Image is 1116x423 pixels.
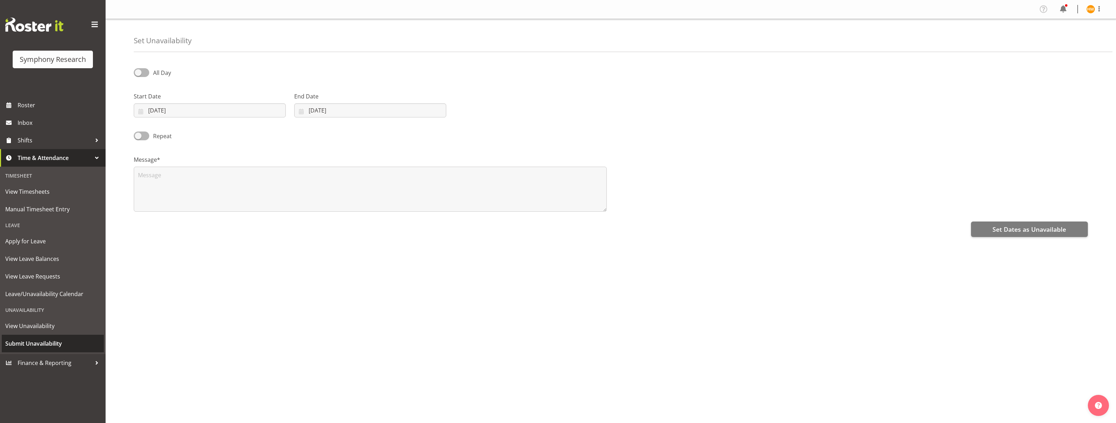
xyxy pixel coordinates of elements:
span: Finance & Reporting [18,358,92,368]
span: Shifts [18,135,92,146]
a: Apply for Leave [2,232,104,250]
div: Timesheet [2,168,104,183]
input: Click to select... [134,103,286,117]
span: Set Dates as Unavailable [992,225,1066,234]
span: View Leave Requests [5,271,100,282]
span: Inbox [18,117,102,128]
span: Manual Timesheet Entry [5,204,100,214]
span: All Day [153,69,171,77]
img: Rosterit website logo [5,18,63,32]
span: View Leave Balances [5,254,100,264]
a: View Leave Balances [2,250,104,268]
span: View Unavailability [5,321,100,331]
img: henry-moors10149.jpg [1086,5,1095,13]
a: View Unavailability [2,317,104,335]
span: Roster [18,100,102,110]
button: Set Dates as Unavailable [971,222,1088,237]
div: Leave [2,218,104,232]
a: View Leave Requests [2,268,104,285]
div: Symphony Research [20,54,86,65]
input: Click to select... [294,103,446,117]
a: Submit Unavailability [2,335,104,352]
label: End Date [294,92,446,101]
span: Leave/Unavailability Calendar [5,289,100,299]
label: Start Date [134,92,286,101]
span: Submit Unavailability [5,338,100,349]
h4: Set Unavailability [134,37,191,45]
img: help-xxl-2.png [1095,402,1102,409]
span: Apply for Leave [5,236,100,246]
label: Message* [134,155,607,164]
a: Manual Timesheet Entry [2,200,104,218]
div: Unavailability [2,303,104,317]
a: View Timesheets [2,183,104,200]
span: Repeat [149,132,172,140]
a: Leave/Unavailability Calendar [2,285,104,303]
span: View Timesheets [5,186,100,197]
span: Time & Attendance [18,153,92,163]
